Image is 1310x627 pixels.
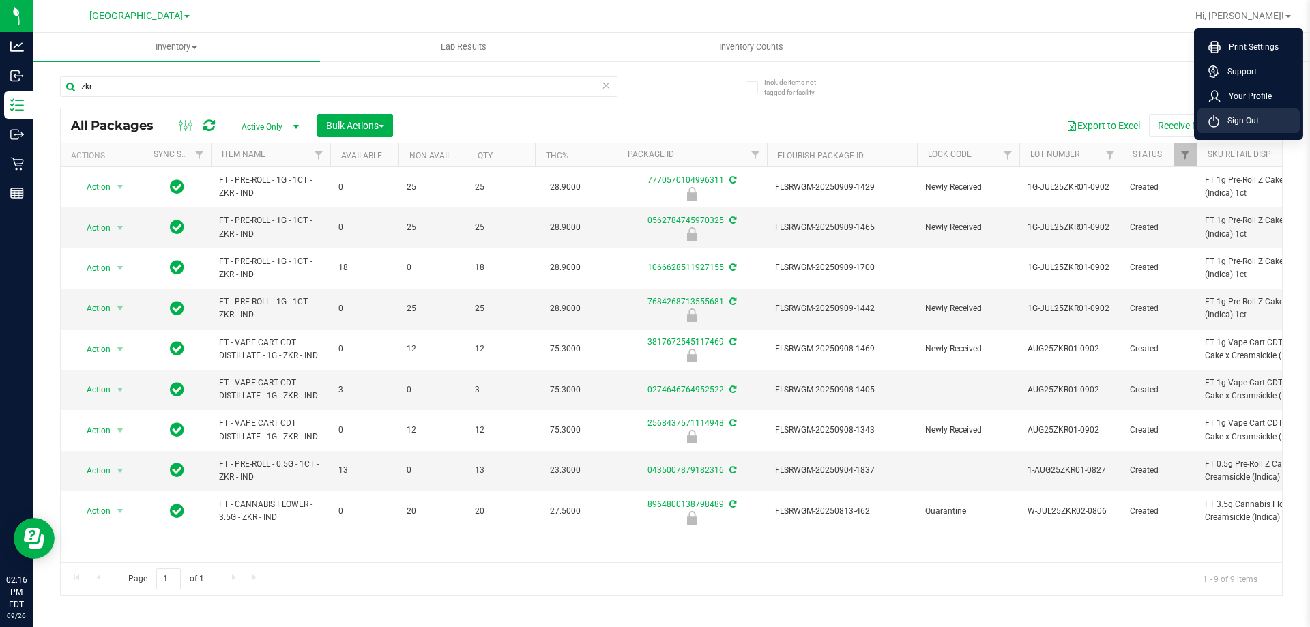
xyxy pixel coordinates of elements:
[475,181,527,194] span: 25
[628,149,674,159] a: Package ID
[219,174,322,200] span: FT - PRE-ROLL - 1G - 1CT - ZKR - IND
[727,297,736,306] span: Sync from Compliance System
[117,568,215,589] span: Page of 1
[647,499,724,509] a: 8964800138798489
[925,424,1011,437] span: Newly Received
[112,340,129,359] span: select
[170,339,184,358] span: In Sync
[409,151,470,160] a: Non-Available
[727,263,736,272] span: Sync from Compliance System
[10,157,24,171] inline-svg: Retail
[727,216,736,225] span: Sync from Compliance System
[775,424,909,437] span: FLSRWGM-20250908-1343
[338,302,390,315] span: 0
[543,218,587,237] span: 28.9000
[422,41,505,53] span: Lab Results
[1221,40,1279,54] span: Print Settings
[1133,149,1162,159] a: Status
[219,377,322,403] span: FT - VAPE CART CDT DISTILLATE - 1G - ZKR - IND
[1219,114,1259,128] span: Sign Out
[407,424,458,437] span: 12
[10,186,24,200] inline-svg: Reports
[478,151,493,160] a: Qty
[615,511,769,525] div: Quarantine
[701,41,802,53] span: Inventory Counts
[74,259,111,278] span: Action
[1130,181,1189,194] span: Created
[74,218,111,237] span: Action
[647,216,724,225] a: 0562784745970325
[647,418,724,428] a: 2568437571114948
[1028,424,1113,437] span: AUG25ZKR01-0902
[188,143,211,166] a: Filter
[775,221,909,234] span: FLSRWGM-20250909-1465
[74,380,111,399] span: Action
[170,501,184,521] span: In Sync
[615,308,769,322] div: Newly Received
[1028,342,1113,355] span: AUG25ZKR01-0902
[1099,143,1122,166] a: Filter
[727,499,736,509] span: Sync from Compliance System
[308,143,330,166] a: Filter
[407,342,458,355] span: 12
[1219,65,1257,78] span: Support
[546,151,568,160] a: THC%
[33,33,320,61] a: Inventory
[1195,10,1284,21] span: Hi, [PERSON_NAME]!
[341,151,382,160] a: Available
[727,418,736,428] span: Sync from Compliance System
[338,424,390,437] span: 0
[744,143,767,166] a: Filter
[407,221,458,234] span: 25
[74,299,111,318] span: Action
[543,461,587,480] span: 23.3000
[1130,302,1189,315] span: Created
[10,40,24,53] inline-svg: Analytics
[71,151,137,160] div: Actions
[647,385,724,394] a: 0274646764952522
[156,568,181,589] input: 1
[170,461,184,480] span: In Sync
[112,380,129,399] span: select
[1221,89,1272,103] span: Your Profile
[222,149,265,159] a: Item Name
[615,227,769,241] div: Newly Received
[1028,464,1113,477] span: 1-AUG25ZKR01-0827
[1058,114,1149,137] button: Export to Excel
[475,342,527,355] span: 12
[925,302,1011,315] span: Newly Received
[615,430,769,443] div: Newly Received
[112,501,129,521] span: select
[928,149,972,159] a: Lock Code
[112,421,129,440] span: select
[407,181,458,194] span: 25
[338,342,390,355] span: 0
[543,299,587,319] span: 28.9000
[170,299,184,318] span: In Sync
[775,505,909,518] span: FLSRWGM-20250813-462
[475,302,527,315] span: 25
[543,339,587,359] span: 75.3000
[775,181,909,194] span: FLSRWGM-20250909-1429
[407,505,458,518] span: 20
[320,33,607,61] a: Lab Results
[338,181,390,194] span: 0
[475,261,527,274] span: 18
[727,385,736,394] span: Sync from Compliance System
[170,420,184,439] span: In Sync
[6,611,27,621] p: 09/26
[338,464,390,477] span: 13
[607,33,894,61] a: Inventory Counts
[74,461,111,480] span: Action
[615,349,769,362] div: Newly Received
[14,518,55,559] iframe: Resource center
[338,221,390,234] span: 0
[1208,149,1310,159] a: Sku Retail Display Name
[1149,114,1262,137] button: Receive Non-Cannabis
[475,221,527,234] span: 25
[219,458,322,484] span: FT - PRE-ROLL - 0.5G - 1CT - ZKR - IND
[1174,143,1197,166] a: Filter
[475,505,527,518] span: 20
[112,218,129,237] span: select
[89,10,183,22] span: [GEOGRAPHIC_DATA]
